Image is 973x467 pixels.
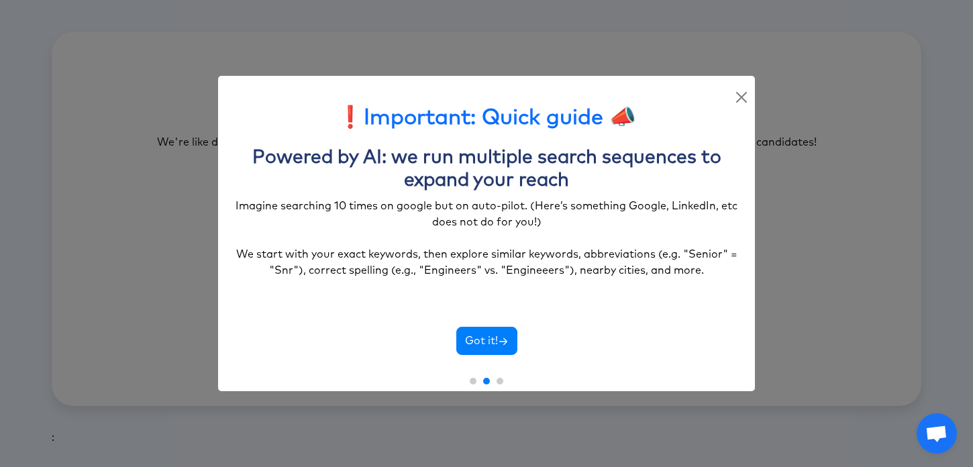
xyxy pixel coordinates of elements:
[232,105,741,131] h2: ❗Important: Quick guide 📣
[232,198,741,278] div: Imagine searching 10 times on google but on auto-pilot. (Here’s something Google, LinkedIn, etc d...
[52,429,921,446] div: :
[917,413,957,454] a: Open chat
[232,147,741,192] h3: Powered by AI: we run multiple search sequences to expand your reach
[456,327,517,355] button: Got it!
